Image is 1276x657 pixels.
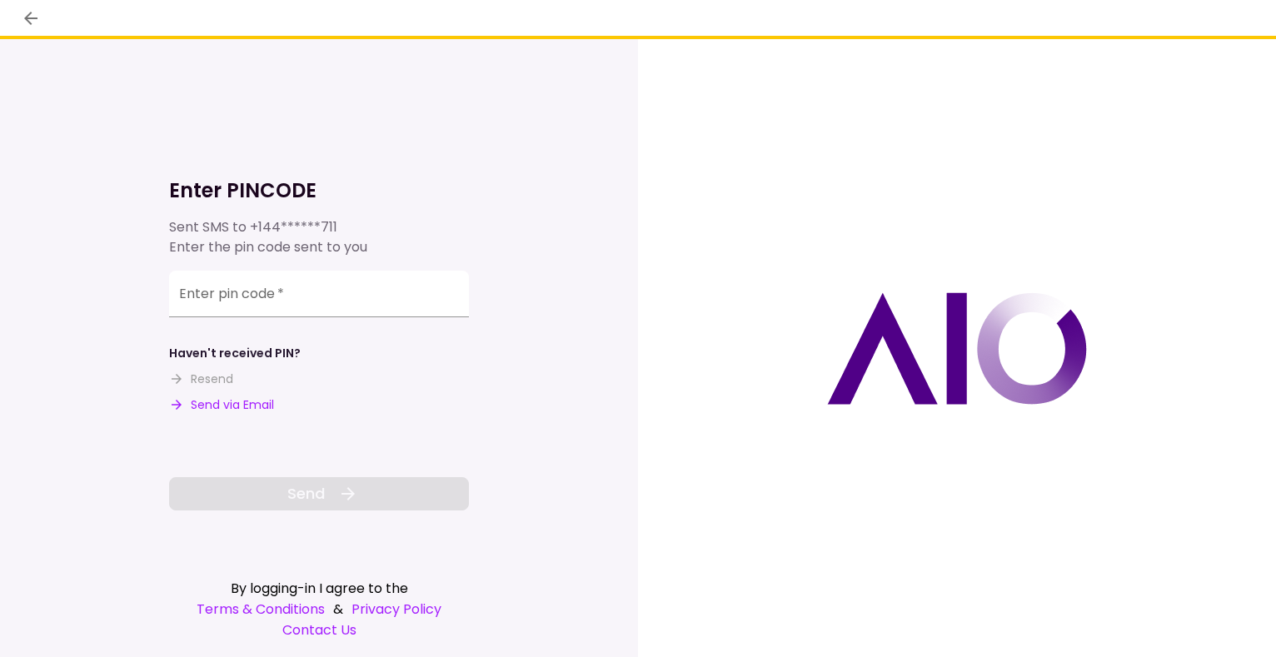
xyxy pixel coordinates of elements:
div: Sent SMS to Enter the pin code sent to you [169,217,469,257]
div: Haven't received PIN? [169,345,301,362]
a: Privacy Policy [351,599,441,620]
h1: Enter PINCODE [169,177,469,204]
button: Send via Email [169,396,274,414]
span: Send [287,482,325,505]
a: Contact Us [169,620,469,640]
a: Terms & Conditions [197,599,325,620]
div: By logging-in I agree to the [169,578,469,599]
img: AIO logo [827,292,1087,405]
button: Send [169,477,469,510]
div: & [169,599,469,620]
button: Resend [169,371,233,388]
button: back [17,4,45,32]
